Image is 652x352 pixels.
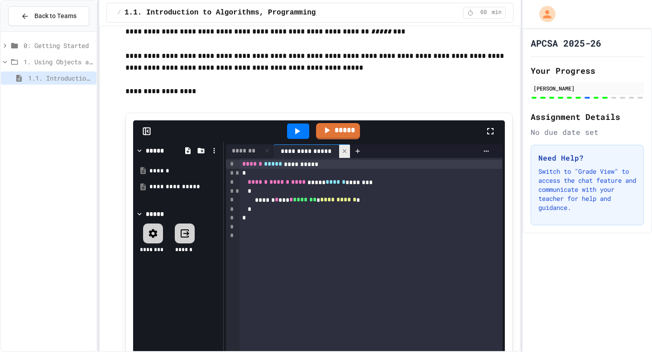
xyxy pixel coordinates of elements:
[118,9,121,16] span: /
[125,7,381,18] span: 1.1. Introduction to Algorithms, Programming, and Compilers
[24,41,93,50] span: 0: Getting Started
[24,57,93,67] span: 1. Using Objects and Methods
[34,11,77,21] span: Back to Teams
[8,6,89,26] button: Back to Teams
[531,127,644,138] div: No due date set
[538,167,636,212] p: Switch to "Grade View" to access the chat feature and communicate with your teacher for help and ...
[538,152,636,163] h3: Need Help?
[531,110,644,123] h2: Assignment Details
[476,9,491,16] span: 60
[531,37,601,49] h1: APCSA 2025-26
[530,4,558,24] div: My Account
[533,84,641,92] div: [PERSON_NAME]
[531,64,644,77] h2: Your Progress
[28,73,93,83] span: 1.1. Introduction to Algorithms, Programming, and Compilers
[492,9,502,16] span: min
